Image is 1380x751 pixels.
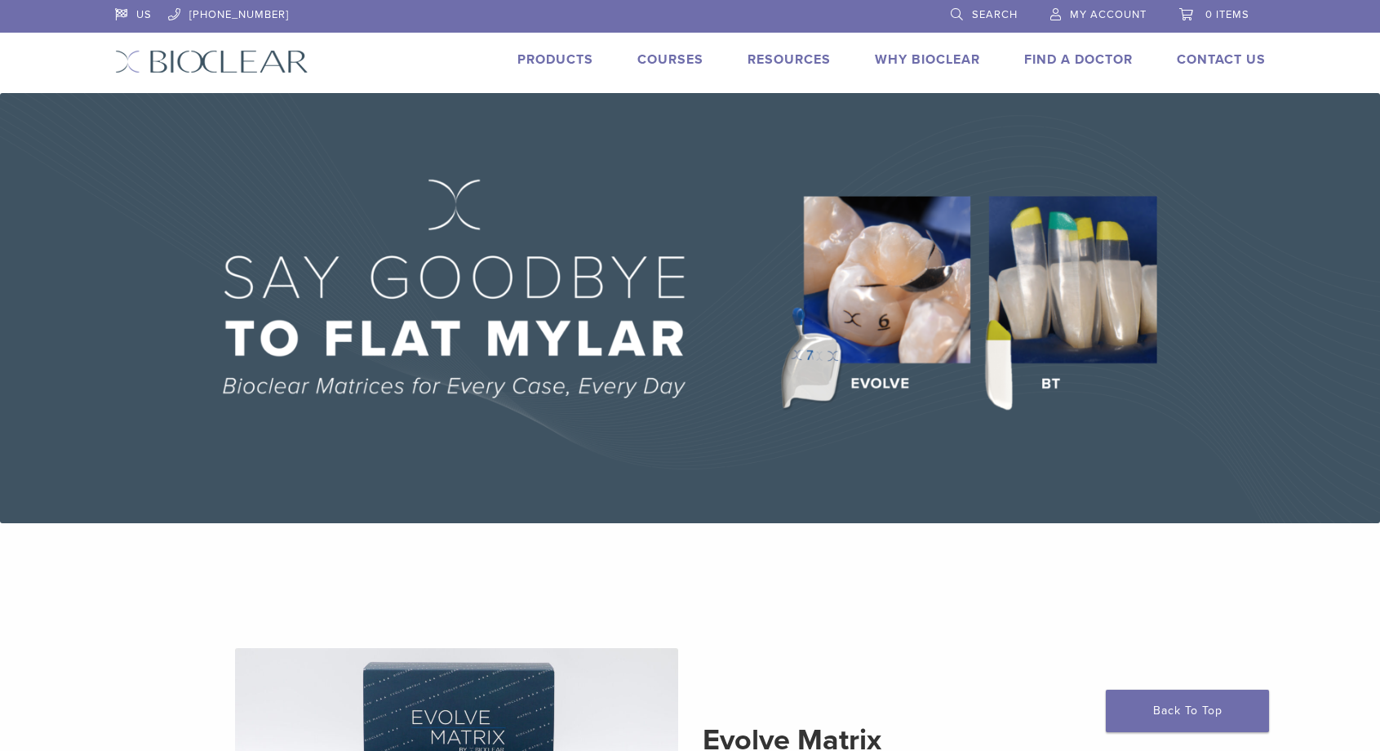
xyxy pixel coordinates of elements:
[1024,51,1133,68] a: Find A Doctor
[875,51,980,68] a: Why Bioclear
[1070,8,1147,21] span: My Account
[1205,8,1249,21] span: 0 items
[1106,690,1269,732] a: Back To Top
[748,51,831,68] a: Resources
[972,8,1018,21] span: Search
[517,51,593,68] a: Products
[115,50,308,73] img: Bioclear
[637,51,703,68] a: Courses
[1177,51,1266,68] a: Contact Us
